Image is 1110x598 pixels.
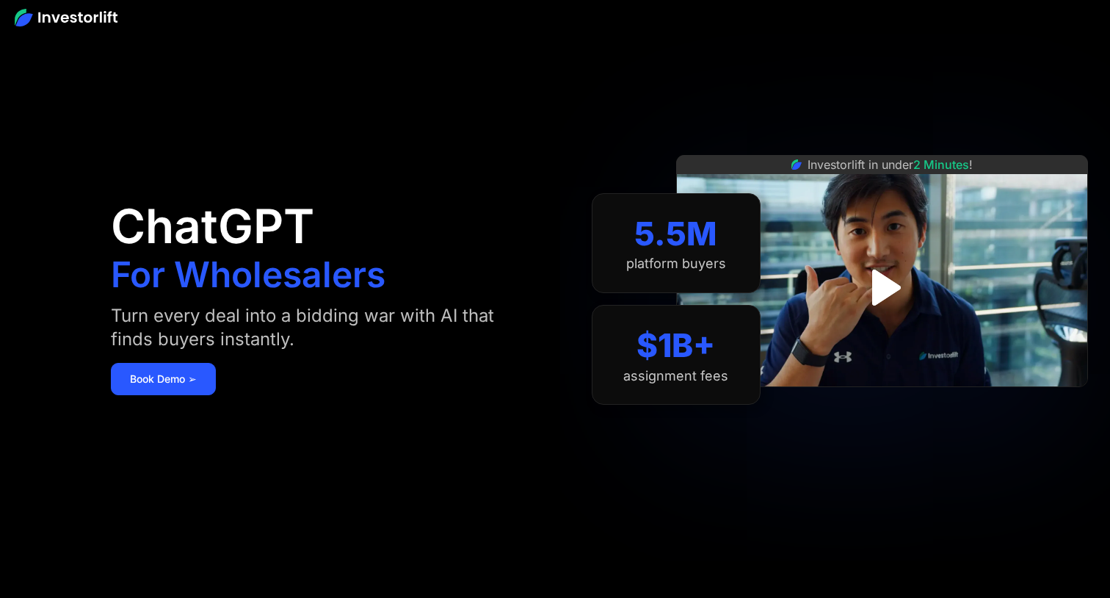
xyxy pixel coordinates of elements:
[636,326,715,365] div: $1B+
[111,363,216,395] a: Book Demo ➢
[623,368,728,384] div: assignment fees
[772,395,992,412] iframe: Customer reviews powered by Trustpilot
[111,257,385,292] h1: For Wholesalers
[626,256,726,272] div: platform buyers
[111,203,314,250] h1: ChatGPT
[849,255,915,320] a: open lightbox
[111,304,510,351] div: Turn every deal into a bidding war with AI that finds buyers instantly.
[808,156,973,173] div: Investorlift in under !
[634,215,717,253] div: 5.5M
[913,157,969,172] span: 2 Minutes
